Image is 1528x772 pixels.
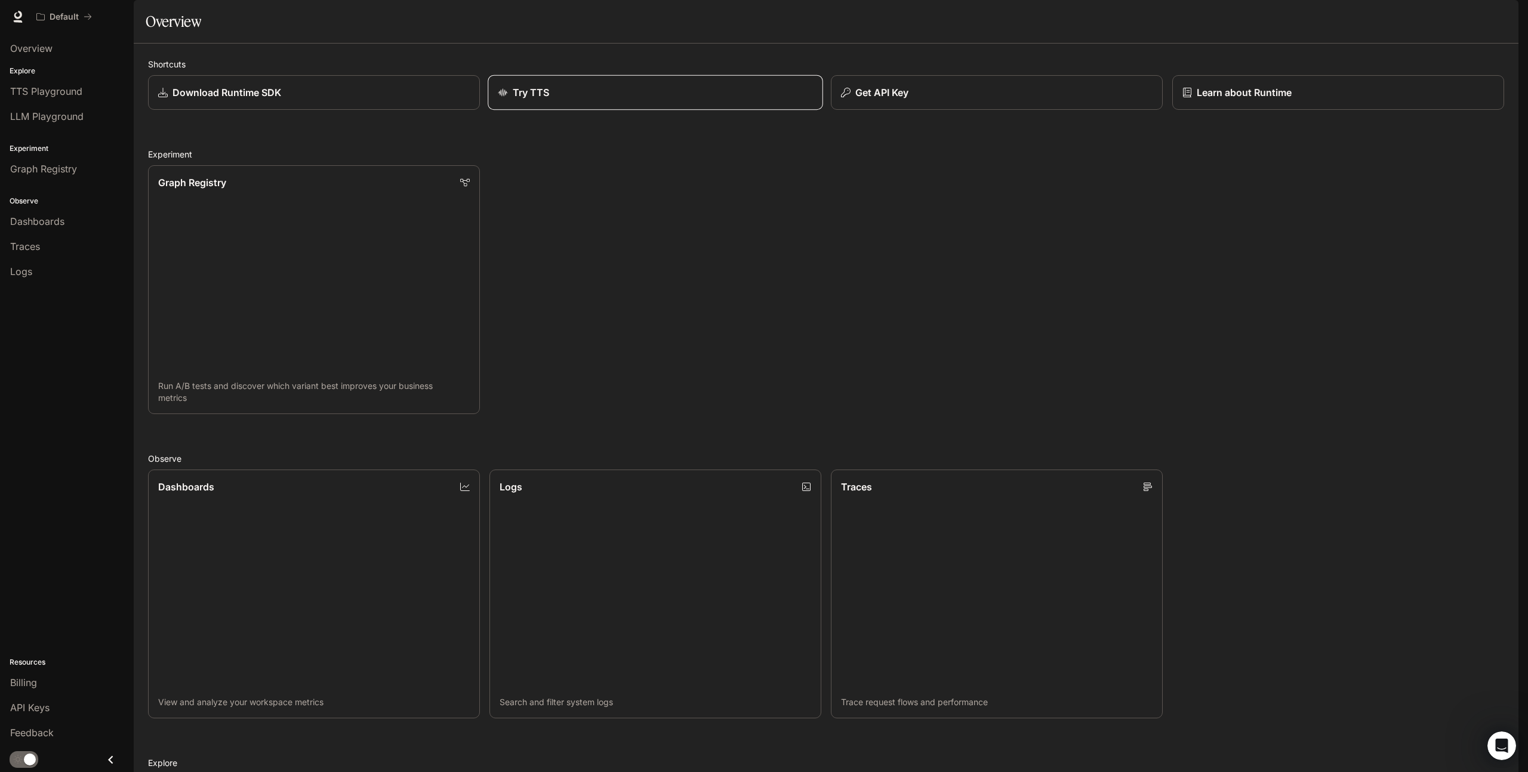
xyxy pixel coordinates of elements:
[148,452,1504,465] h2: Observe
[841,696,1153,708] p: Trace request flows and performance
[1172,75,1504,110] a: Learn about Runtime
[489,470,821,718] a: LogsSearch and filter system logs
[841,480,872,494] p: Traces
[500,480,522,494] p: Logs
[158,696,470,708] p: View and analyze your workspace metrics
[158,175,226,190] p: Graph Registry
[1487,731,1516,760] iframe: Intercom live chat
[148,165,480,414] a: Graph RegistryRun A/B tests and discover which variant best improves your business metrics
[148,58,1504,70] h2: Shortcuts
[1197,85,1292,100] p: Learn about Runtime
[158,480,214,494] p: Dashboards
[513,85,550,100] p: Try TTS
[31,5,97,29] button: All workspaces
[855,85,908,100] p: Get API Key
[148,75,480,110] a: Download Runtime SDK
[831,470,1163,718] a: TracesTrace request flows and performance
[50,12,79,22] p: Default
[831,75,1163,110] button: Get API Key
[148,148,1504,160] h2: Experiment
[146,10,201,33] h1: Overview
[488,75,823,110] a: Try TTS
[158,380,470,404] p: Run A/B tests and discover which variant best improves your business metrics
[500,696,811,708] p: Search and filter system logs
[148,470,480,718] a: DashboardsView and analyze your workspace metrics
[172,85,281,100] p: Download Runtime SDK
[148,756,1504,769] h2: Explore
